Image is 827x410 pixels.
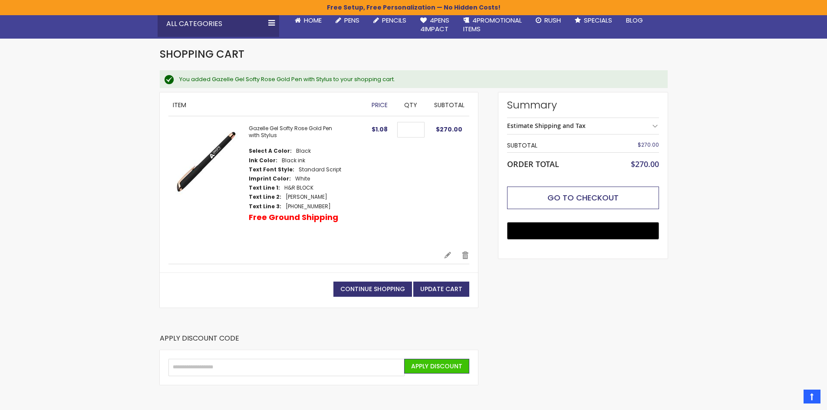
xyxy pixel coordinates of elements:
[299,166,341,173] dd: Standard Script
[158,11,279,37] div: All Categories
[286,203,331,210] dd: [PHONE_NUMBER]
[382,16,406,25] span: Pencils
[584,16,612,25] span: Specials
[179,75,659,83] div: You added Gazelle Gel Softy Rose Gold Pen with Stylus to your shopping cart.
[329,11,366,30] a: Pens
[411,362,462,371] span: Apply Discount
[529,11,568,30] a: Rush
[249,194,281,200] dt: Text Line 2
[168,125,240,197] img: Gazelle Gel Softy Rose Gold Pen with Stylus-Black
[288,11,329,30] a: Home
[436,125,462,134] span: $270.00
[286,194,327,200] dd: [PERSON_NAME]
[282,157,305,164] dd: Black ink
[249,148,292,154] dt: Select A Color
[456,11,529,39] a: 4PROMOTIONALITEMS
[249,212,338,223] p: Free Ground Shipping
[340,285,405,293] span: Continue Shopping
[463,16,522,33] span: 4PROMOTIONAL ITEMS
[295,175,310,182] dd: White
[434,101,465,109] span: Subtotal
[304,16,322,25] span: Home
[160,47,244,61] span: Shopping Cart
[507,222,659,239] button: Buy with GPay
[249,157,277,164] dt: Ink Color
[507,157,559,169] strong: Order Total
[507,121,586,130] strong: Estimate Shipping and Tax
[507,139,608,152] th: Subtotal
[638,141,659,148] span: $270.00
[173,101,186,109] span: Item
[249,203,281,210] dt: Text Line 3
[249,125,332,139] a: Gazelle Gel Softy Rose Gold Pen with Stylus
[404,101,417,109] span: Qty
[366,11,413,30] a: Pencils
[544,16,561,25] span: Rush
[413,11,456,39] a: 4Pens4impact
[284,184,313,191] dd: H&R BLOCK
[249,166,294,173] dt: Text Font Style
[344,16,359,25] span: Pens
[420,16,449,33] span: 4Pens 4impact
[507,187,659,209] button: Go to Checkout
[631,159,659,169] span: $270.00
[804,390,820,403] a: Top
[619,11,650,30] a: Blog
[547,192,619,203] span: Go to Checkout
[296,148,311,154] dd: Black
[507,98,659,112] strong: Summary
[333,282,412,297] a: Continue Shopping
[413,282,469,297] button: Update Cart
[372,125,388,134] span: $1.08
[168,125,249,242] a: Gazelle Gel Softy Rose Gold Pen with Stylus-Black
[249,175,291,182] dt: Imprint Color
[420,285,462,293] span: Update Cart
[160,334,239,350] strong: Apply Discount Code
[372,101,388,109] span: Price
[249,184,280,191] dt: Text Line 1
[568,11,619,30] a: Specials
[626,16,643,25] span: Blog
